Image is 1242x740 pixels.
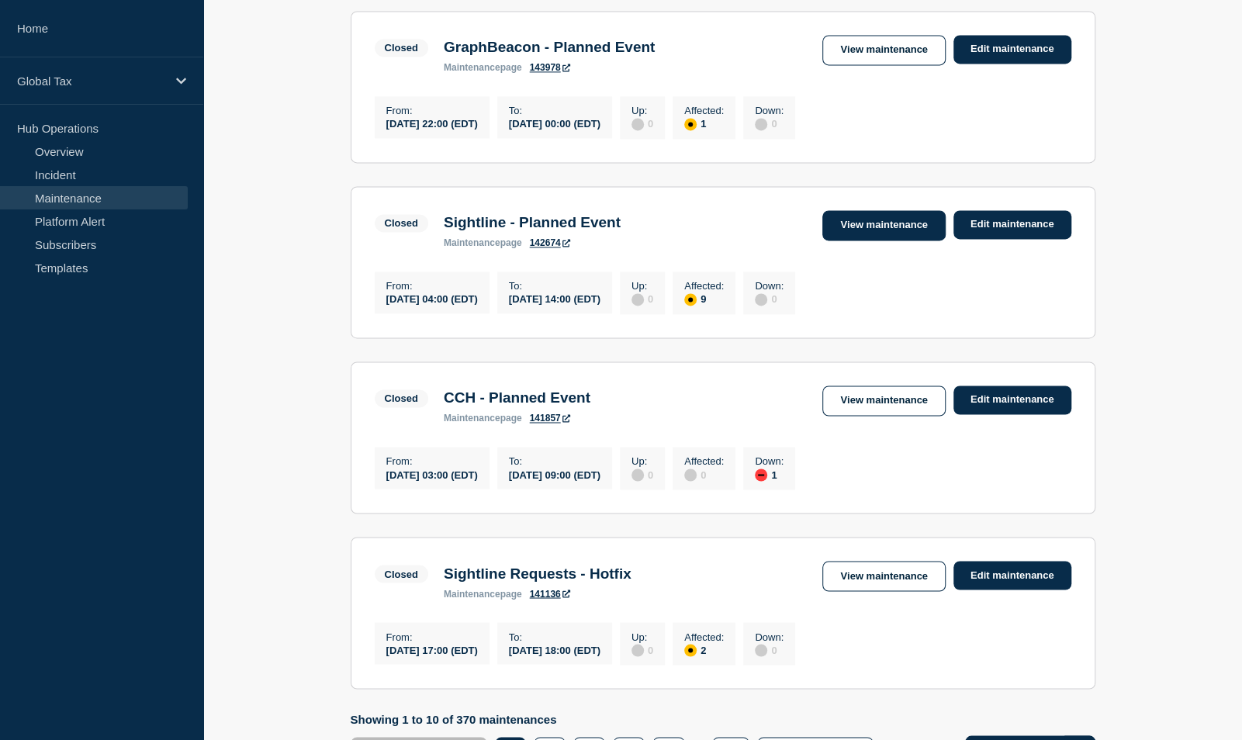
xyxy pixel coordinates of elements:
p: Affected : [684,105,724,116]
div: [DATE] 00:00 (EDT) [509,116,600,130]
h3: Sightline - Planned Event [444,214,621,231]
div: disabled [755,644,767,656]
p: To : [509,631,600,642]
div: Closed [385,392,418,404]
div: disabled [755,293,767,306]
p: To : [509,455,600,467]
p: From : [386,631,478,642]
a: 143978 [530,62,570,73]
p: Up : [631,455,653,467]
h3: CCH - Planned Event [444,389,590,406]
div: disabled [755,118,767,130]
p: From : [386,280,478,292]
div: [DATE] 09:00 (EDT) [509,467,600,480]
a: Edit maintenance [953,35,1071,64]
a: View maintenance [822,35,945,65]
p: Up : [631,280,653,292]
a: View maintenance [822,210,945,240]
h3: GraphBeacon - Planned Event [444,39,655,56]
p: From : [386,455,478,467]
p: Down : [755,631,784,642]
p: Global Tax [17,74,166,88]
span: maintenance [444,588,500,599]
div: disabled [631,118,644,130]
div: disabled [631,293,644,306]
p: Showing 1 to 10 of 370 maintenances [351,712,882,725]
a: Edit maintenance [953,386,1071,414]
div: down [755,469,767,481]
p: To : [509,280,600,292]
p: Affected : [684,280,724,292]
div: disabled [631,469,644,481]
p: page [444,413,522,424]
div: 0 [631,642,653,656]
p: page [444,588,522,599]
div: disabled [684,469,697,481]
h3: Sightline Requests - Hotfix [444,565,631,582]
div: affected [684,118,697,130]
a: View maintenance [822,561,945,591]
a: Edit maintenance [953,561,1071,590]
div: 1 [755,467,784,481]
a: 141857 [530,413,570,424]
div: 2 [684,642,724,656]
span: maintenance [444,413,500,424]
div: Closed [385,42,418,54]
div: affected [684,293,697,306]
div: [DATE] 17:00 (EDT) [386,642,478,655]
div: 9 [684,292,724,306]
div: [DATE] 04:00 (EDT) [386,292,478,305]
span: maintenance [444,62,500,73]
div: [DATE] 14:00 (EDT) [509,292,600,305]
div: Closed [385,217,418,229]
div: 0 [631,116,653,130]
p: Up : [631,105,653,116]
a: 142674 [530,237,570,248]
div: 0 [684,467,724,481]
div: 0 [755,292,784,306]
div: disabled [631,644,644,656]
div: 0 [755,116,784,130]
a: View maintenance [822,386,945,416]
div: 0 [631,467,653,481]
p: From : [386,105,478,116]
p: page [444,237,522,248]
p: Down : [755,280,784,292]
p: page [444,62,522,73]
p: Affected : [684,631,724,642]
div: 0 [755,642,784,656]
p: Down : [755,455,784,467]
div: 0 [631,292,653,306]
p: To : [509,105,600,116]
span: maintenance [444,237,500,248]
div: Closed [385,568,418,579]
a: 141136 [530,588,570,599]
p: Affected : [684,455,724,467]
p: Up : [631,631,653,642]
div: [DATE] 18:00 (EDT) [509,642,600,655]
a: Edit maintenance [953,210,1071,239]
p: Down : [755,105,784,116]
div: affected [684,644,697,656]
div: [DATE] 03:00 (EDT) [386,467,478,480]
div: [DATE] 22:00 (EDT) [386,116,478,130]
div: 1 [684,116,724,130]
